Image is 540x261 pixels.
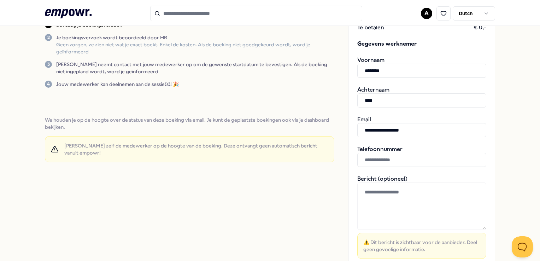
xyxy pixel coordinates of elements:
span: ⚠️ Dit bericht is zichtbaar voor de aanbieder. Deel geen gevoelige informatie. [363,239,480,253]
span: Te betalen [357,24,384,31]
iframe: Help Scout Beacon - Open [512,236,533,257]
div: Telefoonnummer [357,146,486,167]
p: Geen zorgen, ze zien niet wat je exact boekt. Enkel de kosten. Als de boeking niet goedgekeurd wo... [56,41,334,55]
div: Bericht (optioneel) [357,175,486,259]
button: A [421,8,432,19]
div: Achternaam [357,86,486,108]
p: Je boekingsverzoek wordt beoordeeld door HR [56,34,334,41]
div: 4 [45,81,52,88]
div: Email [357,116,486,137]
p: Jouw medewerker kan deelnemen aan de sessie(s)! 🎉 [56,81,179,88]
div: 2 [45,34,52,41]
span: € 0,- [474,24,486,31]
span: Gegevens werknemer [357,40,486,48]
div: Voornaam [357,57,486,78]
p: [PERSON_NAME] neemt contact met jouw medewerker op om de gewenste startdatum te bevestigen. Als d... [56,61,334,75]
div: 3 [45,61,52,68]
input: Search for products, categories or subcategories [150,6,362,21]
span: We houden je op de hoogte over de status van deze boeking via email. Je kunt de geplaatste boekin... [45,116,334,130]
div: 1 [45,21,52,28]
span: [PERSON_NAME] zelf de medewerker op de hoogte van de boeking. Deze ontvangt geen automatisch beri... [64,142,328,156]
